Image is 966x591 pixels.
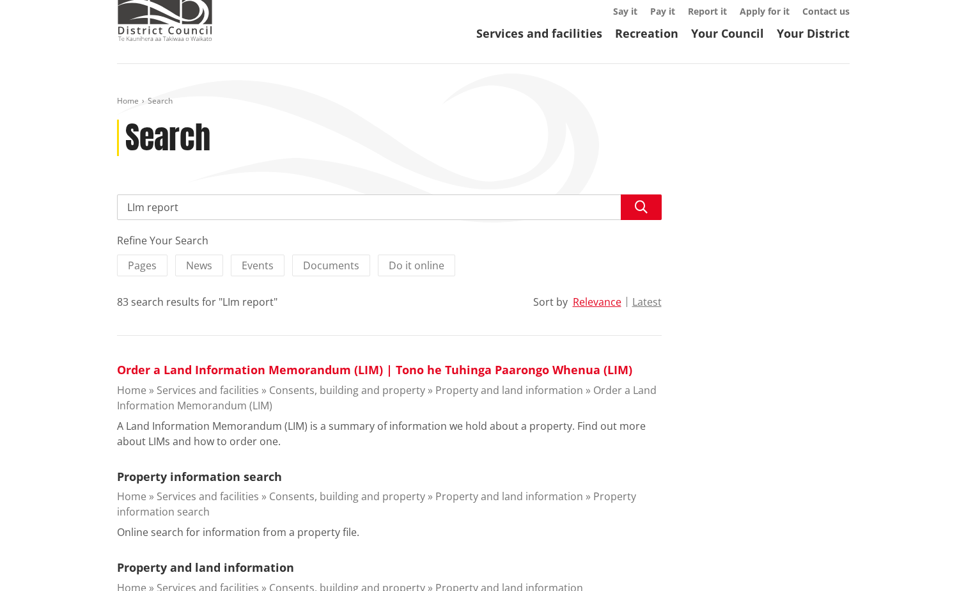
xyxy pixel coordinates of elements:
[117,383,146,397] a: Home
[117,233,662,248] div: Refine Your Search
[802,5,850,17] a: Contact us
[117,95,139,106] a: Home
[269,383,425,397] a: Consents, building and property
[907,537,953,583] iframe: Messenger Launcher
[632,296,662,308] button: Latest
[303,258,359,272] span: Documents
[435,383,583,397] a: Property and land information
[476,26,602,41] a: Services and facilities
[117,96,850,107] nav: breadcrumb
[117,362,632,377] a: Order a Land Information Memorandum (LIM) | Tono he Tuhinga Paarongo Whenua (LIM)
[688,5,727,17] a: Report it
[117,489,636,519] a: Property information search
[242,258,274,272] span: Events
[573,296,621,308] button: Relevance
[157,383,259,397] a: Services and facilities
[691,26,764,41] a: Your Council
[435,489,583,503] a: Property and land information
[389,258,444,272] span: Do it online
[117,524,359,540] p: Online search for information from a property file.
[128,258,157,272] span: Pages
[269,489,425,503] a: Consents, building and property
[148,95,173,106] span: Search
[740,5,790,17] a: Apply for it
[117,489,146,503] a: Home
[615,26,678,41] a: Recreation
[117,194,662,220] input: Search input
[117,294,277,310] div: 83 search results for "LIm report"
[157,489,259,503] a: Services and facilities
[777,26,850,41] a: Your District
[613,5,637,17] a: Say it
[125,120,210,157] h1: Search
[117,418,662,449] p: A Land Information Memorandum (LIM) is a summary of information we hold about a property. Find ou...
[186,258,212,272] span: News
[650,5,675,17] a: Pay it
[117,560,294,575] a: Property and land information
[117,469,282,484] a: Property information search
[533,294,568,310] div: Sort by
[117,383,657,413] a: Order a Land Information Memorandum (LIM)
